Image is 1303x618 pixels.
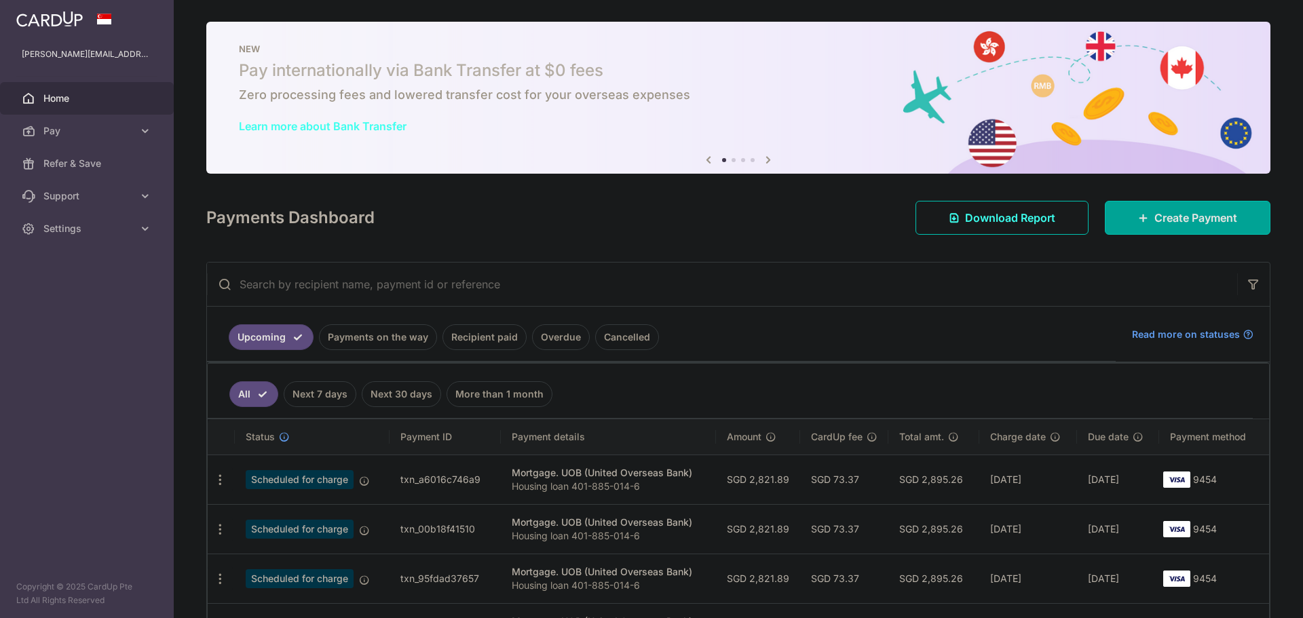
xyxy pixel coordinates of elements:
span: Scheduled for charge [246,470,354,489]
img: Bank Card [1163,521,1190,537]
span: Due date [1088,430,1129,444]
span: Amount [727,430,761,444]
td: SGD 2,895.26 [888,554,979,603]
span: Read more on statuses [1132,328,1240,341]
td: SGD 2,821.89 [716,554,800,603]
span: Status [246,430,275,444]
span: Total amt. [899,430,944,444]
p: Housing loan 401-885-014-6 [512,480,705,493]
span: Support [43,189,133,203]
th: Payment method [1159,419,1269,455]
span: Create Payment [1154,210,1237,226]
p: NEW [239,43,1238,54]
td: SGD 73.37 [800,504,888,554]
td: [DATE] [1077,455,1159,504]
span: 9454 [1193,523,1217,535]
a: Overdue [532,324,590,350]
span: Refer & Save [43,157,133,170]
a: Payments on the way [319,324,437,350]
td: [DATE] [1077,554,1159,603]
a: Next 30 days [362,381,441,407]
a: Read more on statuses [1132,328,1253,341]
span: Download Report [965,210,1055,226]
div: Mortgage. UOB (United Overseas Bank) [512,565,705,579]
td: txn_95fdad37657 [390,554,501,603]
td: SGD 2,895.26 [888,504,979,554]
span: 9454 [1193,573,1217,584]
p: Housing loan 401-885-014-6 [512,529,705,543]
a: Download Report [915,201,1089,235]
p: Housing loan 401-885-014-6 [512,579,705,592]
td: [DATE] [979,504,1078,554]
h4: Payments Dashboard [206,206,375,230]
img: Bank Card [1163,471,1190,488]
td: SGD 2,821.89 [716,504,800,554]
a: Next 7 days [284,381,356,407]
td: [DATE] [1077,504,1159,554]
span: CardUp fee [811,430,863,444]
div: Mortgage. UOB (United Overseas Bank) [512,466,705,480]
img: Bank transfer banner [206,22,1270,174]
td: SGD 2,895.26 [888,455,979,504]
input: Search by recipient name, payment id or reference [207,263,1237,306]
th: Payment ID [390,419,501,455]
a: Cancelled [595,324,659,350]
img: CardUp [16,11,83,27]
span: Charge date [990,430,1046,444]
span: Scheduled for charge [246,520,354,539]
img: Bank Card [1163,571,1190,587]
span: Settings [43,222,133,235]
div: Mortgage. UOB (United Overseas Bank) [512,516,705,529]
span: Pay [43,124,133,138]
a: Recipient paid [442,324,527,350]
a: All [229,381,278,407]
a: Create Payment [1105,201,1270,235]
td: [DATE] [979,554,1078,603]
td: txn_00b18f41510 [390,504,501,554]
h5: Pay internationally via Bank Transfer at $0 fees [239,60,1238,81]
h6: Zero processing fees and lowered transfer cost for your overseas expenses [239,87,1238,103]
span: 9454 [1193,474,1217,485]
td: SGD 73.37 [800,455,888,504]
p: [PERSON_NAME][EMAIL_ADDRESS][DOMAIN_NAME] [22,47,152,61]
td: txn_a6016c746a9 [390,455,501,504]
span: Home [43,92,133,105]
td: [DATE] [979,455,1078,504]
td: SGD 73.37 [800,554,888,603]
a: Learn more about Bank Transfer [239,119,407,133]
span: Scheduled for charge [246,569,354,588]
a: Upcoming [229,324,314,350]
th: Payment details [501,419,716,455]
td: SGD 2,821.89 [716,455,800,504]
a: More than 1 month [447,381,552,407]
